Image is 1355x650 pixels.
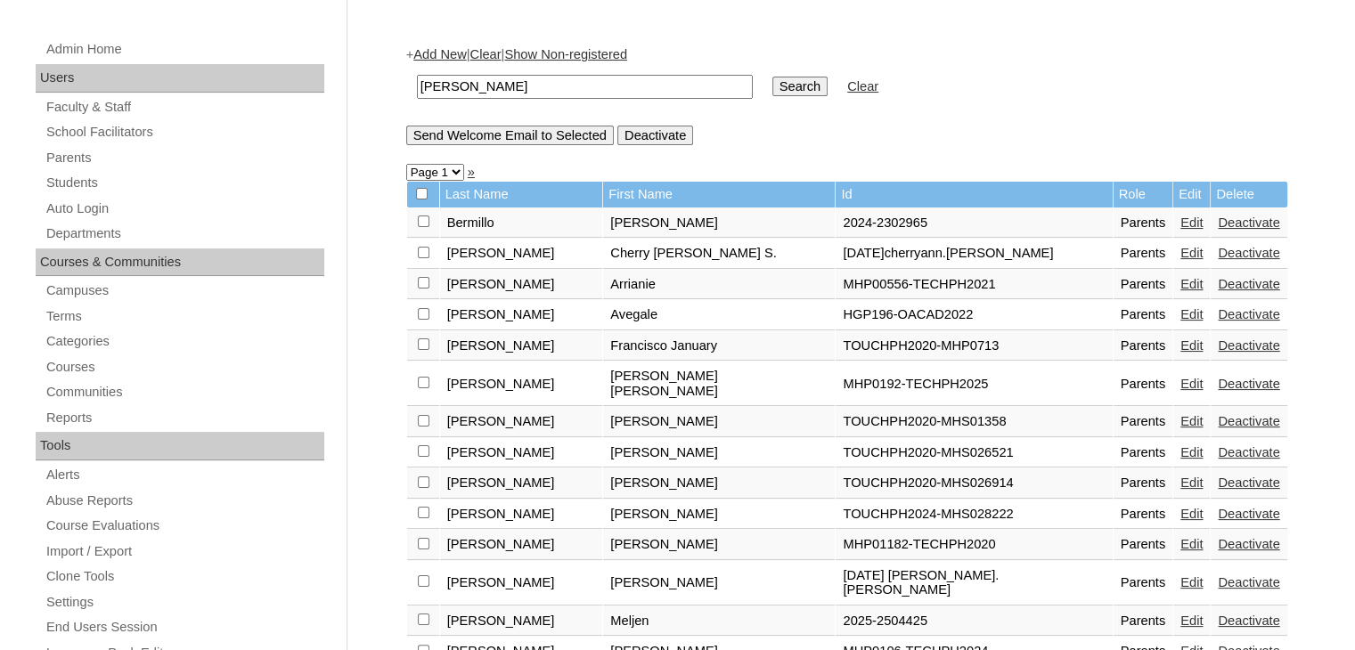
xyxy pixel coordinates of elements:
td: [PERSON_NAME] [603,561,835,605]
td: MHP0192-TECHPH2025 [836,362,1112,406]
a: Deactivate [1218,445,1279,459]
div: Tools [36,432,324,460]
td: Parents [1114,500,1173,530]
a: Edit [1180,307,1203,321]
a: Edit [1180,277,1203,291]
td: [PERSON_NAME] [440,561,603,605]
a: Edit [1180,414,1203,428]
a: Edit [1180,338,1203,353]
input: Deactivate [617,126,693,145]
a: Campuses [45,280,324,302]
a: Edit [1180,215,1203,230]
td: Bermillo [440,208,603,239]
a: Alerts [45,464,324,486]
td: Parents [1114,239,1173,269]
td: MHP01182-TECHPH2020 [836,530,1112,560]
a: Add New [413,47,466,61]
td: [PERSON_NAME] [440,468,603,499]
td: First Name [603,182,835,207]
a: Auto Login [45,198,324,220]
a: Departments [45,223,324,245]
td: [PERSON_NAME] [440,530,603,560]
td: TOUCHPH2020-MHS01358 [836,407,1112,437]
a: Deactivate [1218,613,1279,628]
td: [PERSON_NAME] [PERSON_NAME] [603,362,835,406]
td: TOUCHPH2020-MHS026521 [836,438,1112,468]
td: Avegale [603,300,835,330]
a: Deactivate [1218,215,1279,230]
a: School Facilitators [45,121,324,143]
td: [PERSON_NAME] [603,500,835,530]
input: Search [772,77,828,96]
td: Parents [1114,606,1173,637]
a: Parents [45,147,324,169]
a: Course Evaluations [45,515,324,537]
input: Send Welcome Email to Selected [406,126,614,145]
a: Deactivate [1218,507,1279,521]
a: Faculty & Staff [45,96,324,118]
a: Students [45,172,324,194]
td: TOUCHPH2020-MHS026914 [836,468,1112,499]
td: [PERSON_NAME] [603,407,835,437]
a: Edit [1180,537,1203,551]
a: Deactivate [1218,537,1279,551]
a: Import / Export [45,540,324,563]
td: [PERSON_NAME] [440,606,603,637]
td: Parents [1114,468,1173,499]
a: Edit [1180,613,1203,628]
td: Parents [1114,208,1173,239]
a: Courses [45,356,324,378]
td: [PERSON_NAME] [440,300,603,330]
input: Search [417,75,753,99]
a: Clear [847,79,878,93]
td: Arrianie [603,270,835,300]
td: [PERSON_NAME] [440,407,603,437]
td: HGP196-OACAD2022 [836,300,1112,330]
td: [DATE]cherryann.[PERSON_NAME] [836,239,1112,269]
a: Reports [45,407,324,429]
td: MHP00556-TECHPH2021 [836,270,1112,300]
td: Parents [1114,438,1173,468]
td: Meljen [603,606,835,637]
a: Edit [1180,246,1203,260]
a: Deactivate [1218,377,1279,391]
td: Parents [1114,270,1173,300]
td: Parents [1114,362,1173,406]
td: [PERSON_NAME] [603,208,835,239]
td: Francisco January [603,331,835,362]
a: Edit [1180,377,1203,391]
a: End Users Session [45,616,324,638]
a: Edit [1180,507,1203,521]
a: » [468,165,475,179]
a: Abuse Reports [45,490,324,512]
a: Deactivate [1218,475,1279,490]
td: Parents [1114,331,1173,362]
td: [PERSON_NAME] [440,239,603,269]
td: Parents [1114,561,1173,605]
a: Deactivate [1218,338,1279,353]
td: Cherry [PERSON_NAME] S. [603,239,835,269]
a: Terms [45,305,324,328]
a: Deactivate [1218,246,1279,260]
td: Role [1114,182,1173,207]
td: TOUCHPH2020-MHP0713 [836,331,1112,362]
td: [PERSON_NAME] [440,270,603,300]
td: Parents [1114,407,1173,437]
td: [PERSON_NAME] [440,438,603,468]
a: Show Non-registered [504,47,627,61]
td: [PERSON_NAME] [603,438,835,468]
td: TOUCHPH2024-MHS028222 [836,500,1112,530]
td: Parents [1114,530,1173,560]
a: Deactivate [1218,575,1279,589]
a: Clear [469,47,501,61]
td: Id [836,182,1112,207]
td: [PERSON_NAME] [440,500,603,530]
td: Edit [1173,182,1210,207]
td: Last Name [440,182,603,207]
div: + | | [406,45,1288,144]
a: Deactivate [1218,277,1279,291]
td: [PERSON_NAME] [603,530,835,560]
td: [PERSON_NAME] [440,362,603,406]
td: 2025-2504425 [836,606,1112,637]
div: Courses & Communities [36,248,324,277]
